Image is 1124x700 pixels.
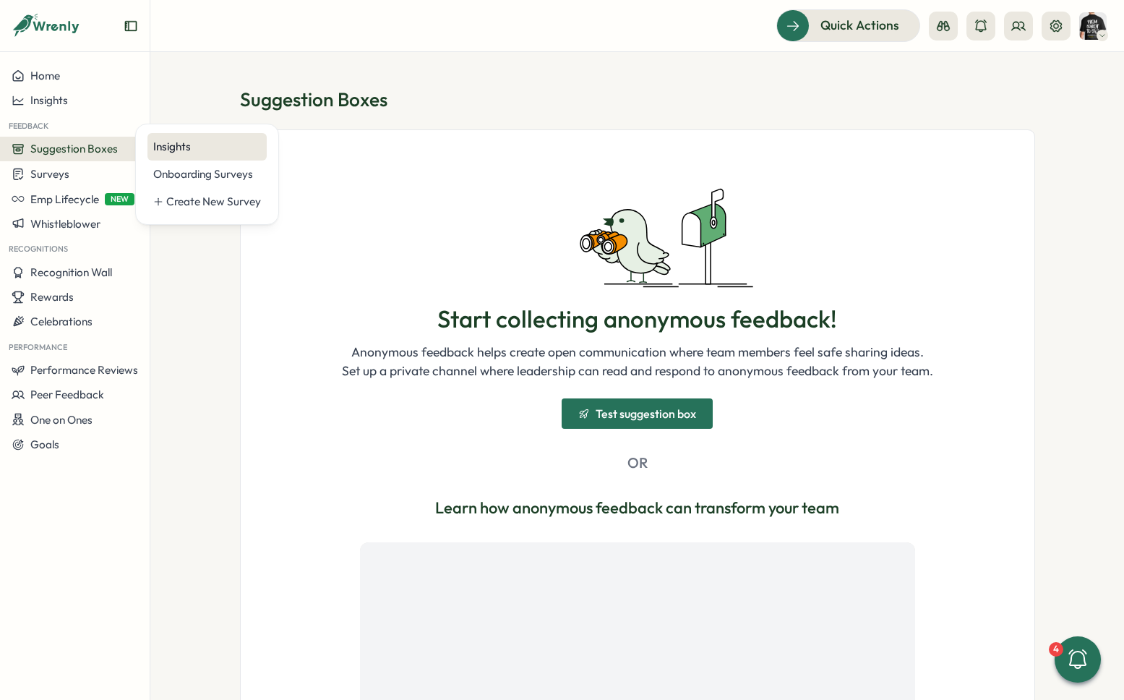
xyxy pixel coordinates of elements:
button: 4 [1055,636,1101,683]
p: Set up a private channel where leadership can read and respond to anonymous feedback from your team. [342,362,933,380]
p: Anonymous feedback helps create open communication where team members feel safe sharing ideas. [342,343,933,362]
span: Test suggestion box [596,408,696,419]
button: Quick Actions [776,9,920,41]
h1: Start collecting anonymous feedback! [437,305,837,334]
div: 4 [1049,642,1063,657]
a: Create New Survey [147,188,267,215]
span: Whistleblower [30,217,100,231]
img: Andrew Fan [1079,12,1107,40]
span: One on Ones [30,413,93,427]
a: Onboarding Surveys [147,161,267,188]
span: Goals [30,437,59,451]
a: Insights [147,133,267,161]
span: Suggestion Boxes [30,142,118,155]
span: Home [30,69,60,82]
div: Create New Survey [166,194,261,210]
span: Peer Feedback [30,388,104,401]
h1: Suggestion Boxes [240,87,1035,112]
span: Surveys [30,167,69,181]
span: Recognition Wall [30,265,112,279]
span: Celebrations [30,315,93,328]
span: Emp Lifecycle [30,192,99,206]
p: OR [627,452,648,474]
button: Test suggestion box [562,398,713,429]
span: Insights [30,93,68,107]
div: Insights [153,139,261,155]
button: Expand sidebar [124,19,138,33]
p: Learn how anonymous feedback can transform your team [435,497,839,519]
span: Rewards [30,290,74,304]
span: Performance Reviews [30,363,138,377]
span: Quick Actions [820,16,899,35]
div: Onboarding Surveys [153,166,261,182]
span: NEW [105,193,134,205]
